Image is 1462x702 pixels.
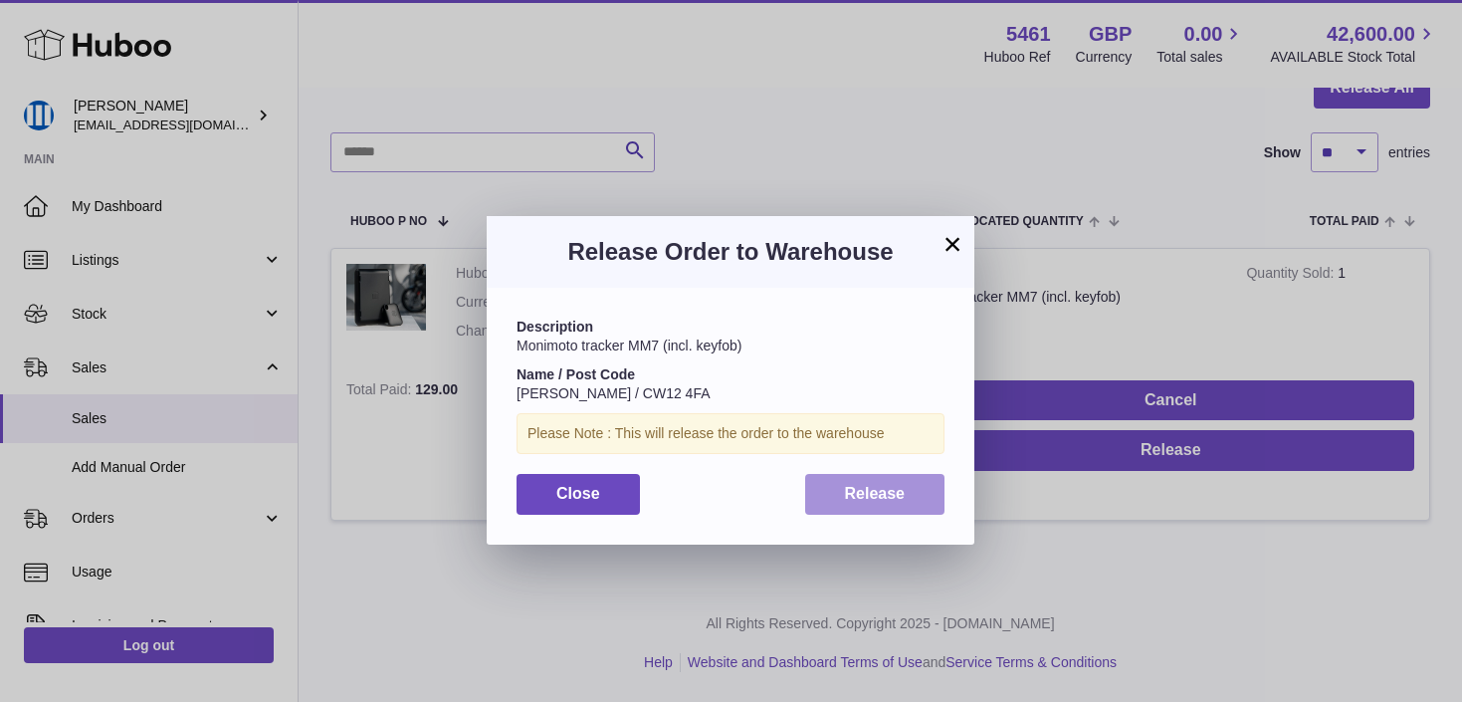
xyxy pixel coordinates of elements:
[805,474,945,515] button: Release
[517,236,944,268] h3: Release Order to Warehouse
[517,385,711,401] span: [PERSON_NAME] / CW12 4FA
[517,319,593,335] strong: Description
[556,485,600,502] span: Close
[845,485,906,502] span: Release
[517,474,640,515] button: Close
[940,232,964,256] button: ×
[517,413,944,454] div: Please Note : This will release the order to the warehouse
[517,338,741,353] span: Monimoto tracker MM7 (incl. keyfob)
[517,366,635,382] strong: Name / Post Code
